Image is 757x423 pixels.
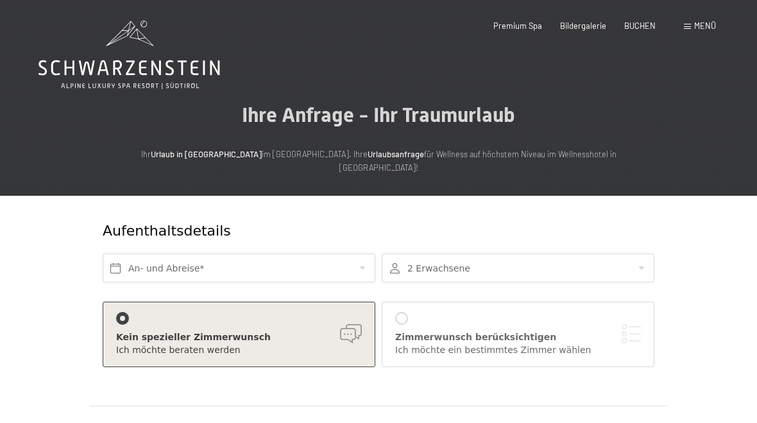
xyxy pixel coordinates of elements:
div: Kein spezieller Zimmerwunsch [116,331,362,344]
strong: Urlaub in [GEOGRAPHIC_DATA] [151,149,262,159]
span: Ihre Anfrage - Ihr Traumurlaub [242,103,515,127]
a: BUCHEN [624,21,656,31]
span: Menü [694,21,716,31]
p: Ihr im [GEOGRAPHIC_DATA]. Ihre für Wellness auf höchstem Niveau im Wellnesshotel in [GEOGRAPHIC_D... [122,148,635,174]
div: Ich möchte beraten werden [116,344,362,357]
a: Premium Spa [493,21,542,31]
div: Aufenthaltsdetails [103,221,561,241]
strong: Urlaubsanfrage [368,149,424,159]
div: Zimmerwunsch berücksichtigen [395,331,641,344]
div: Ich möchte ein bestimmtes Zimmer wählen [395,344,641,357]
a: Bildergalerie [560,21,606,31]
